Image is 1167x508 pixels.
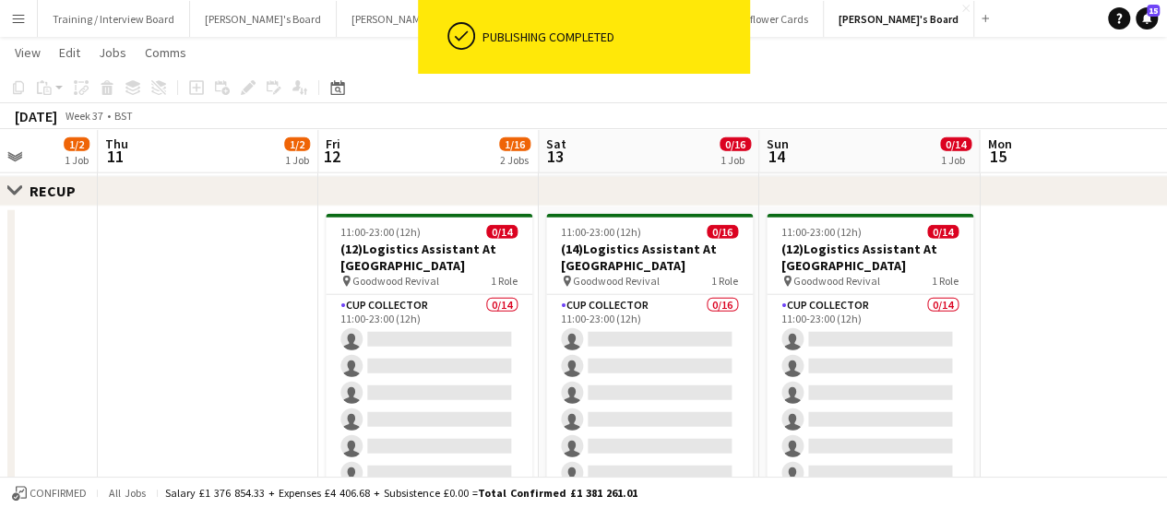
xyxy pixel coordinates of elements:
button: [PERSON_NAME]'s Board [824,1,974,37]
span: Week 37 [61,109,107,123]
div: [DATE] [15,107,57,125]
span: Comms [145,44,186,61]
a: View [7,41,48,65]
div: Salary £1 376 854.33 + Expenses £4 406.68 + Subsistence £0.00 = [165,486,637,500]
a: Edit [52,41,88,65]
button: [PERSON_NAME]'s Board [190,1,337,37]
div: Publishing completed [482,29,743,45]
span: All jobs [105,486,149,500]
button: Confirmed [9,483,89,503]
a: Comms [137,41,194,65]
span: 15 [1147,5,1160,17]
div: RECUP [30,182,90,200]
span: Confirmed [30,487,87,500]
span: Total Confirmed £1 381 261.01 [478,486,637,500]
span: Edit [59,44,80,61]
button: [PERSON_NAME] Board [337,1,476,37]
a: Jobs [91,41,134,65]
span: View [15,44,41,61]
button: Training / Interview Board [38,1,190,37]
button: Cauliflower Cards [710,1,824,37]
span: Jobs [99,44,126,61]
div: BST [114,109,133,123]
a: 15 [1136,7,1158,30]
